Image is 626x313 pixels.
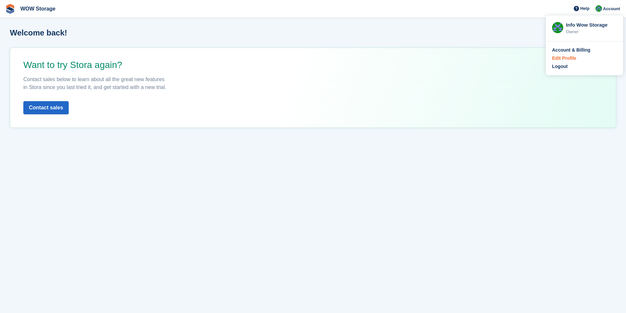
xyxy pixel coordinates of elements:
[552,47,591,54] div: Account & Billing
[552,55,617,62] a: Edit Profile
[552,63,617,70] a: Logout
[566,21,617,27] div: Info Wow Storage
[18,3,58,14] a: WOW Storage
[566,29,617,35] div: Owner
[603,6,620,12] span: Account
[10,28,67,37] h1: Welcome back!
[552,22,563,33] img: Info Wow Storage
[23,101,69,114] button: Contact sales
[552,63,568,70] div: Logout
[552,47,617,54] a: Account & Billing
[580,5,590,12] span: Help
[552,55,576,62] div: Edit Profile
[23,76,168,91] p: Contact sales below to learn about all the great new features in Stora since you last tried it, a...
[5,4,15,14] img: stora-icon-8386f47178a22dfd0bd8f6a31ec36ba5ce8667c1dd55bd0f319d3a0aa187defe.svg
[595,5,602,12] img: Info Wow Storage
[23,59,234,71] p: Want to try Stora again?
